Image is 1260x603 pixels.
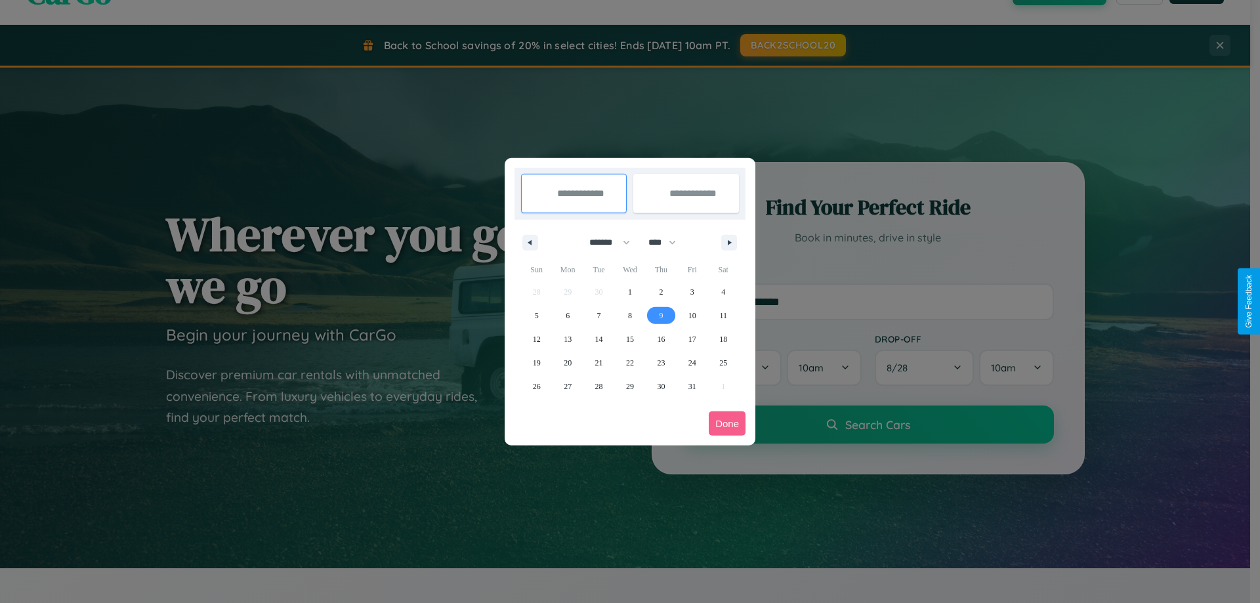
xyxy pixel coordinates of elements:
span: 11 [719,304,727,327]
button: 8 [614,304,645,327]
span: 19 [533,351,541,375]
button: 15 [614,327,645,351]
span: 23 [657,351,665,375]
button: 1 [614,280,645,304]
span: 14 [595,327,603,351]
button: 22 [614,351,645,375]
span: 27 [564,375,572,398]
button: 27 [552,375,583,398]
span: 12 [533,327,541,351]
span: 16 [657,327,665,351]
span: 7 [597,304,601,327]
span: 15 [626,327,634,351]
button: 13 [552,327,583,351]
span: 24 [688,351,696,375]
span: 28 [595,375,603,398]
span: Sat [708,259,739,280]
button: 12 [521,327,552,351]
span: 5 [535,304,539,327]
button: 6 [552,304,583,327]
button: 31 [677,375,707,398]
button: 18 [708,327,739,351]
button: 3 [677,280,707,304]
span: Mon [552,259,583,280]
span: 17 [688,327,696,351]
button: 2 [646,280,677,304]
span: 4 [721,280,725,304]
span: 2 [659,280,663,304]
span: 21 [595,351,603,375]
span: Wed [614,259,645,280]
button: 4 [708,280,739,304]
span: 6 [566,304,570,327]
button: 20 [552,351,583,375]
button: 28 [583,375,614,398]
span: 10 [688,304,696,327]
span: 31 [688,375,696,398]
button: Done [709,411,745,436]
span: 30 [657,375,665,398]
button: 30 [646,375,677,398]
button: 9 [646,304,677,327]
button: 23 [646,351,677,375]
button: 10 [677,304,707,327]
span: 3 [690,280,694,304]
button: 29 [614,375,645,398]
button: 24 [677,351,707,375]
button: 14 [583,327,614,351]
span: 1 [628,280,632,304]
button: 5 [521,304,552,327]
span: Tue [583,259,614,280]
span: Fri [677,259,707,280]
div: Give Feedback [1244,275,1253,328]
span: 9 [659,304,663,327]
button: 19 [521,351,552,375]
button: 21 [583,351,614,375]
span: 13 [564,327,572,351]
span: 8 [628,304,632,327]
button: 16 [646,327,677,351]
button: 11 [708,304,739,327]
button: 26 [521,375,552,398]
button: 17 [677,327,707,351]
span: 22 [626,351,634,375]
button: 25 [708,351,739,375]
span: Sun [521,259,552,280]
span: 18 [719,327,727,351]
span: 29 [626,375,634,398]
span: 20 [564,351,572,375]
button: 7 [583,304,614,327]
span: 26 [533,375,541,398]
span: Thu [646,259,677,280]
span: 25 [719,351,727,375]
